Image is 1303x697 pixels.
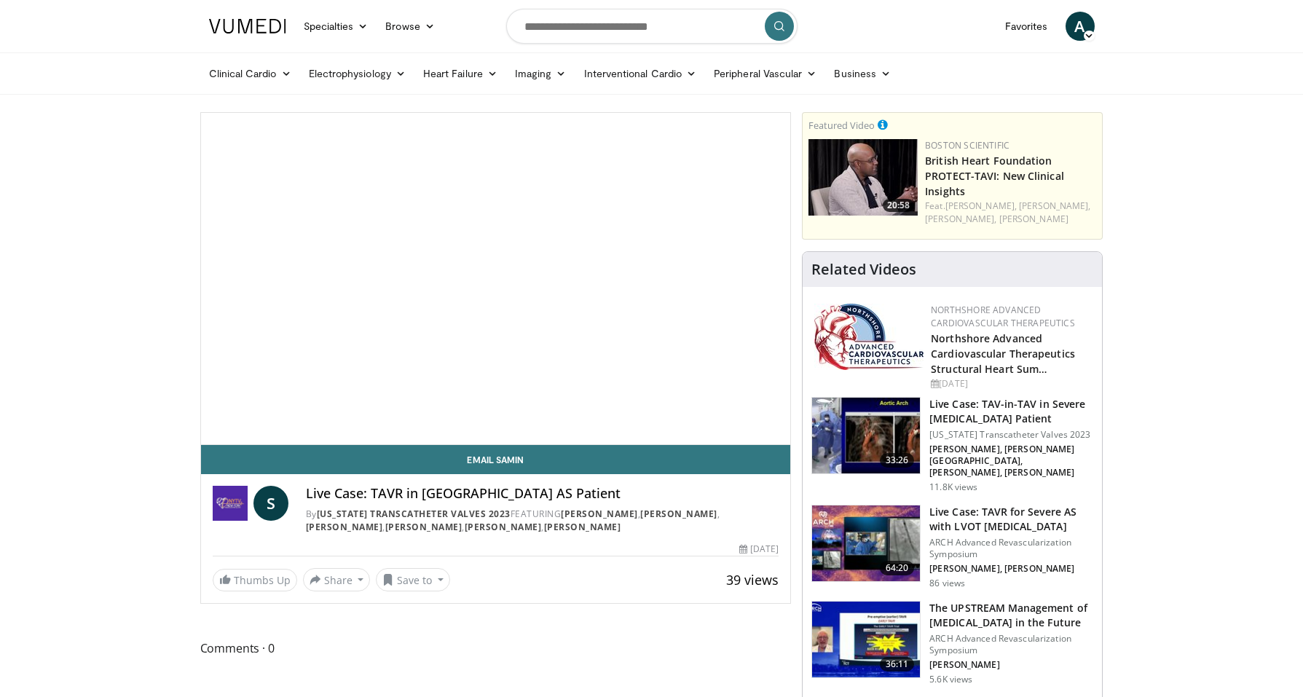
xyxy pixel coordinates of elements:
[880,657,915,672] span: 36:11
[812,602,920,677] img: a6e1f2f4-af78-4c35-bad6-467630622b8c.150x105_q85_crop-smart_upscale.jpg
[811,261,916,278] h4: Related Videos
[811,397,1093,493] a: 33:26 Live Case: TAV-in-TAV in Severe [MEDICAL_DATA] Patient [US_STATE] Transcatheter Valves 2023...
[811,505,1093,589] a: 64:20 Live Case: TAVR for Severe AS with LVOT [MEDICAL_DATA] ARCH Advanced Revascularization Symp...
[929,659,1093,671] p: [PERSON_NAME]
[377,12,444,41] a: Browse
[929,505,1093,534] h3: Live Case: TAVR for Severe AS with LVOT [MEDICAL_DATA]
[880,453,915,468] span: 33:26
[929,578,965,589] p: 86 views
[465,521,542,533] a: [PERSON_NAME]
[306,521,383,533] a: [PERSON_NAME]
[929,397,1093,426] h3: Live Case: TAV-in-TAV in Severe [MEDICAL_DATA] Patient
[812,505,920,581] img: 135591f9-2807-4863-9f65-b766874d3e59.150x105_q85_crop-smart_upscale.jpg
[201,445,791,474] a: Email Samin
[414,59,506,88] a: Heart Failure
[929,633,1093,656] p: ARCH Advanced Revascularization Symposium
[213,569,297,591] a: Thumbs Up
[925,200,1096,226] div: Feat.
[200,59,300,88] a: Clinical Cardio
[1066,12,1095,41] a: A
[931,377,1090,390] div: [DATE]
[544,521,621,533] a: [PERSON_NAME]
[929,537,1093,560] p: ARCH Advanced Revascularization Symposium
[295,12,377,41] a: Specialties
[925,139,1009,151] a: Boston Scientific
[811,601,1093,685] a: 36:11 The UPSTREAM Management of [MEDICAL_DATA] in the Future ARCH Advanced Revascularization Sym...
[200,639,792,658] span: Comments 0
[929,601,1093,630] h3: The UPSTREAM Management of [MEDICAL_DATA] in the Future
[376,568,450,591] button: Save to
[883,199,914,212] span: 20:58
[209,19,286,34] img: VuMedi Logo
[931,331,1075,376] a: Northshore Advanced Cardiovascular Therapeutics Structural Heart Sum…
[306,486,779,502] h4: Live Case: TAVR in [GEOGRAPHIC_DATA] AS Patient
[931,304,1075,329] a: NorthShore Advanced Cardiovascular Therapeutics
[808,139,918,216] a: 20:58
[929,481,977,493] p: 11.8K views
[808,139,918,216] img: 20bd0fbb-f16b-4abd-8bd0-1438f308da47.150x105_q85_crop-smart_upscale.jpg
[814,304,924,370] img: 45d48ad7-5dc9-4e2c-badc-8ed7b7f471c1.jpg.150x105_q85_autocrop_double_scale_upscale_version-0.2.jpg
[561,508,638,520] a: [PERSON_NAME]
[726,571,779,588] span: 39 views
[300,59,414,88] a: Electrophysiology
[812,398,920,473] img: ea44c231-6f00-4b4a-b1de-0511126839cd.150x105_q85_crop-smart_upscale.jpg
[929,674,972,685] p: 5.6K views
[739,543,779,556] div: [DATE]
[575,59,706,88] a: Interventional Cardio
[929,563,1093,575] p: [PERSON_NAME], [PERSON_NAME]
[925,213,996,225] a: [PERSON_NAME],
[303,568,371,591] button: Share
[640,508,717,520] a: [PERSON_NAME]
[1019,200,1090,212] a: [PERSON_NAME],
[880,561,915,575] span: 64:20
[253,486,288,521] a: S
[506,59,575,88] a: Imaging
[201,113,791,445] video-js: Video Player
[925,154,1064,198] a: British Heart Foundation PROTECT-TAVI: New Clinical Insights
[317,508,511,520] a: [US_STATE] Transcatheter Valves 2023
[506,9,798,44] input: Search topics, interventions
[213,486,248,521] img: New York Transcatheter Valves 2023
[996,12,1057,41] a: Favorites
[825,59,899,88] a: Business
[705,59,825,88] a: Peripheral Vascular
[808,119,875,132] small: Featured Video
[999,213,1068,225] a: [PERSON_NAME]
[945,200,1017,212] a: [PERSON_NAME],
[306,508,779,534] div: By FEATURING , , , , ,
[385,521,462,533] a: [PERSON_NAME]
[929,429,1093,441] p: [US_STATE] Transcatheter Valves 2023
[929,444,1093,479] p: [PERSON_NAME], [PERSON_NAME][GEOGRAPHIC_DATA], [PERSON_NAME], [PERSON_NAME]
